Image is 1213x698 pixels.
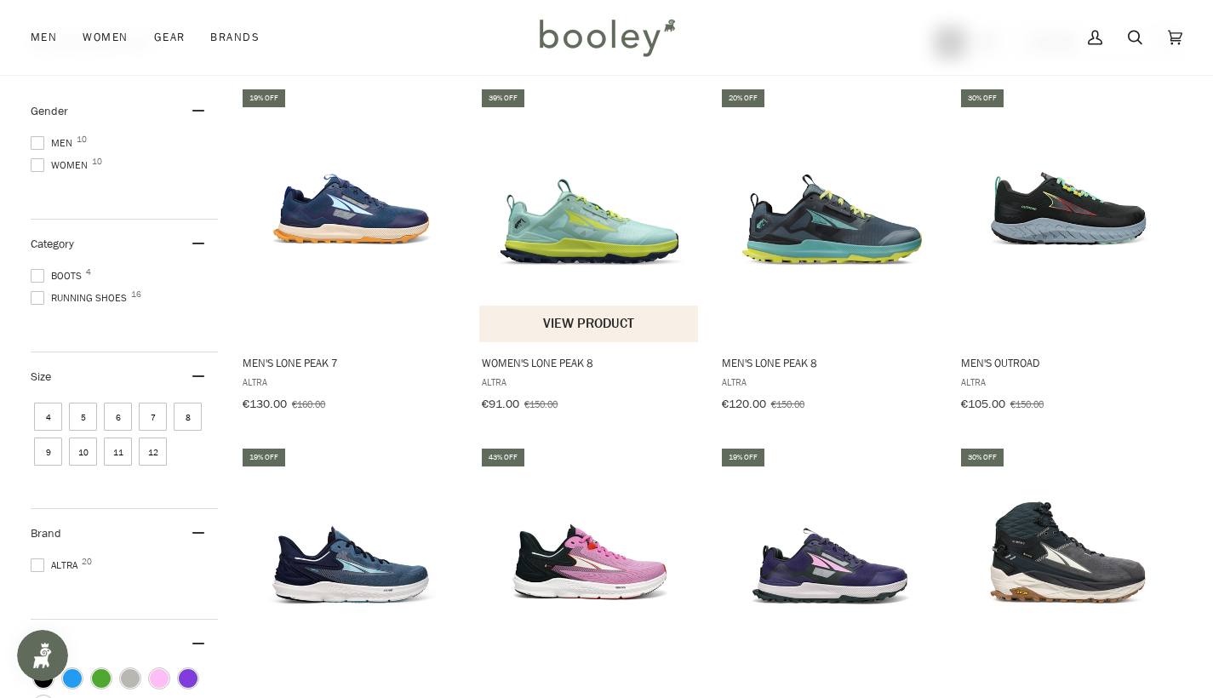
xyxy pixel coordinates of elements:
[722,89,764,107] div: 20% off
[154,29,186,46] span: Gear
[243,89,285,107] div: 19% off
[719,87,940,417] a: Men's Lone Peak 8
[243,449,285,466] div: 19% off
[482,375,697,389] span: Altra
[722,396,766,412] span: €120.00
[292,397,325,411] span: €160.00
[31,290,132,306] span: Running Shoes
[31,558,83,573] span: Altra
[31,103,68,119] span: Gender
[139,438,167,466] span: Size: 12
[961,375,1176,389] span: Altra
[958,105,1179,325] img: Altra Men's Outroad Dark Gray / Blue - Booley Galway
[92,669,111,688] span: Colour: Green
[719,463,940,684] img: Altra Women's Lone Peak 7 Dark Purple - Booley Galway
[524,397,558,411] span: €150.00
[722,375,937,389] span: Altra
[150,669,169,688] span: Colour: Pink
[482,355,697,370] span: Women's Lone Peak 8
[69,403,97,431] span: Size: 5
[174,403,202,431] span: Size: 8
[179,669,197,688] span: Colour: Purple
[961,355,1176,370] span: Men's Outroad
[240,463,461,684] img: Altra Men's Torin 6 Mineral Blue - Booley Galway
[482,396,519,412] span: €91.00
[34,438,62,466] span: Size: 9
[243,355,458,370] span: Men's Lone Peak 7
[139,403,167,431] span: Size: 7
[482,89,524,107] div: 39% off
[719,105,940,325] img: Altra Men's Lone Peak 8 Black / Green - Booley Galway
[92,157,102,166] span: 10
[31,135,77,151] span: Men
[722,449,764,466] div: 19% off
[210,29,260,46] span: Brands
[34,669,53,688] span: Colour: Black
[121,669,140,688] span: Colour: Grey
[31,525,61,541] span: Brand
[961,449,1004,466] div: 30% off
[69,438,97,466] span: Size: 10
[771,397,804,411] span: €150.00
[958,87,1179,417] a: Men's Outroad
[83,29,128,46] span: Women
[482,449,524,466] div: 43% off
[240,105,461,325] img: Altra Men's Lone Peak 7 Navy - Booley Galway
[77,135,87,144] span: 10
[17,630,68,681] iframe: Button to open loyalty program pop-up
[31,29,57,46] span: Men
[961,396,1005,412] span: €105.00
[958,463,1179,684] img: Altra Men's Olympus 5 Hike Mid GTX Black / Gray - Booley Galway
[243,396,287,412] span: €130.00
[479,463,700,684] img: Altra Women's Torin 6 Pink - Booley Galway
[722,355,937,370] span: Men's Lone Peak 8
[131,290,141,299] span: 16
[31,268,87,283] span: Boots
[243,375,458,389] span: Altra
[82,558,92,566] span: 20
[479,87,700,417] a: Women's Lone Peak 8
[31,236,74,252] span: Category
[240,87,461,417] a: Men's Lone Peak 7
[1010,397,1044,411] span: €150.00
[479,105,700,325] img: Altra Women's Lone Peak 8 Mint - Booley Galway
[532,13,681,62] img: Booley
[31,157,93,173] span: Women
[31,369,51,385] span: Size
[34,403,62,431] span: Size: 4
[961,89,1004,107] div: 30% off
[104,403,132,431] span: Size: 6
[479,306,698,342] button: View product
[104,438,132,466] span: Size: 11
[86,268,91,277] span: 4
[63,669,82,688] span: Colour: Blue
